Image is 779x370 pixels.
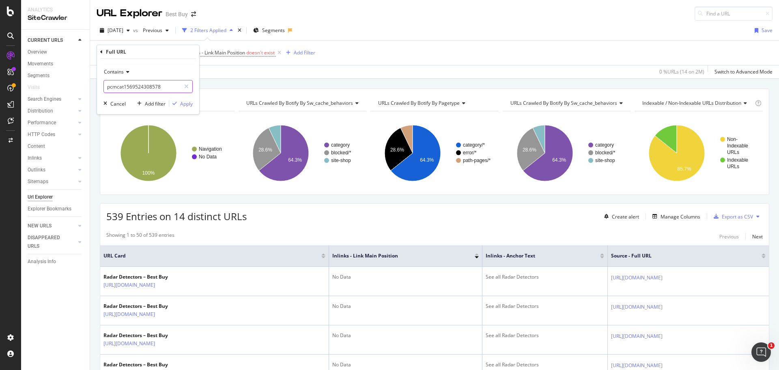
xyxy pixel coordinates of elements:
span: 1 [768,342,775,349]
div: See all Radar Detectors [486,361,604,368]
text: Navigation [199,146,222,152]
button: Create alert [601,210,639,223]
div: Add filter [145,100,166,107]
div: CURRENT URLS [28,36,63,45]
div: Performance [28,119,56,127]
div: Radar Detectors – Best Buy [103,361,190,368]
svg: A chart. [370,118,499,188]
div: Segments [28,71,49,80]
button: Segments [250,24,288,37]
div: No Data [332,273,479,281]
span: Inlinks - Link Main Position [186,49,245,56]
a: [URL][DOMAIN_NAME] [103,310,155,318]
svg: A chart. [239,118,367,188]
div: Movements [28,60,53,68]
text: No Data [199,154,217,160]
h4: Indexable / Non-Indexable URLs Distribution [641,97,753,110]
div: Manage Columns [661,213,700,220]
div: Export as CSV [722,213,753,220]
button: Save [751,24,773,37]
button: Add Filter [283,48,315,58]
text: Indexable [727,143,748,149]
span: Inlinks - Anchor Text [486,252,588,260]
span: Source - Full URL [611,252,749,260]
div: 0 % URLs ( 14 on 2M ) [659,68,704,75]
span: URLs Crawled By Botify By sw_cache_behaviors [246,100,353,106]
div: DISAPPEARED URLS [28,234,69,251]
input: Find a URL [695,6,773,21]
a: Inlinks [28,154,76,162]
a: NEW URLS [28,222,76,230]
span: Contains [104,68,124,75]
div: Cancel [110,100,126,107]
h4: URLs Crawled By Botify By pagetype [377,97,491,110]
span: URLs Crawled By Botify By pagetype [378,100,460,106]
div: See all Radar Detectors [486,303,604,310]
text: error/* [463,150,477,156]
iframe: Intercom live chat [751,342,771,362]
div: Visits [28,83,40,92]
text: blocked/* [331,150,351,156]
text: blocked/* [595,150,615,156]
text: Indexable [727,157,748,163]
button: [DATE] [97,24,133,37]
span: URL Card [103,252,319,260]
div: Apply [180,100,193,107]
div: Full URL [106,48,126,55]
a: [URL][DOMAIN_NAME] [611,332,663,340]
text: URLs [727,149,739,155]
div: Save [762,27,773,34]
div: A chart. [635,118,763,188]
text: 28.6% [390,147,404,153]
span: Inlinks - Link Main Position [332,252,463,260]
svg: A chart. [503,118,631,188]
div: Radar Detectors – Best Buy [103,273,190,281]
button: 2 Filters Applied [179,24,236,37]
text: path-pages/* [463,158,491,163]
div: Next [752,233,763,240]
span: 539 Entries on 14 distinct URLs [106,210,247,223]
div: Distribution [28,107,53,115]
div: Best Buy [166,10,188,18]
div: arrow-right-arrow-left [191,11,196,17]
div: See all Radar Detectors [486,332,604,339]
h4: URLs Crawled By Botify By sw_cache_behaviors [245,97,365,110]
span: Indexable / Non-Indexable URLs distribution [642,100,741,106]
div: Content [28,142,45,151]
text: 100% [142,170,155,176]
div: Analysis Info [28,257,56,266]
svg: A chart. [106,118,235,188]
div: No Data [332,332,479,339]
div: HTTP Codes [28,130,55,139]
text: 64.3% [420,157,434,163]
a: Performance [28,119,76,127]
a: DISAPPEARED URLS [28,234,76,251]
div: Url Explorer [28,193,53,201]
a: [URL][DOMAIN_NAME] [611,303,663,311]
text: URLs [727,164,739,169]
text: site-shop [331,158,351,163]
a: HTTP Codes [28,130,76,139]
div: Add Filter [294,49,315,56]
span: Segments [262,27,285,34]
a: Explorer Bookmarks [28,205,84,213]
div: Create alert [612,213,639,220]
a: Search Engines [28,95,76,104]
a: Url Explorer [28,193,84,201]
span: 2025 Jul. 29th [108,27,123,34]
div: Showing 1 to 50 of 539 entries [106,232,174,241]
div: NEW URLS [28,222,52,230]
a: Analysis Info [28,257,84,266]
a: [URL][DOMAIN_NAME] [611,361,663,370]
button: Add filter [134,100,166,108]
a: [URL][DOMAIN_NAME] [103,340,155,348]
div: No Data [332,361,479,368]
button: Switch to Advanced Mode [711,65,773,78]
span: Previous [140,27,162,34]
text: site-shop [595,158,615,163]
text: 85.7% [678,166,691,172]
div: URL Explorer [97,6,162,20]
